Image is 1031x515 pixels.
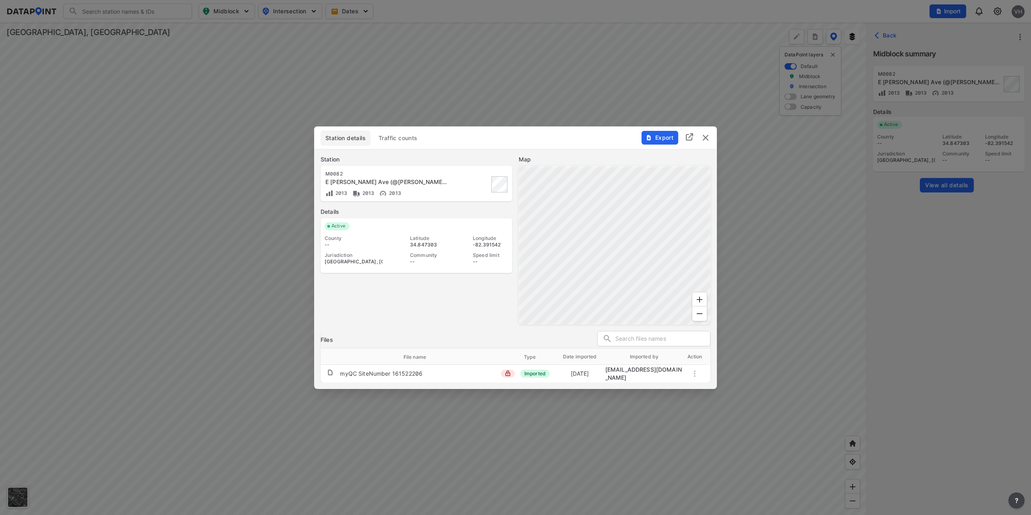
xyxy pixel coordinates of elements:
[695,309,704,319] svg: Zoom Out
[410,259,445,265] div: --
[505,370,511,376] img: lock_close.8fab59a9.svg
[701,133,710,143] img: close.efbf2170.svg
[701,133,710,143] button: delete
[555,349,605,365] th: Date imported
[387,190,401,196] span: 2013
[352,189,360,197] img: Vehicle class
[646,134,652,141] img: File%20-%20Download.70cf71cd.svg
[321,336,333,344] h3: Files
[473,252,508,259] div: Speed limit
[473,242,508,248] div: -82.391542
[1008,492,1025,509] button: more
[519,155,710,163] label: Map
[379,189,387,197] img: Vehicle speed
[379,134,418,142] span: Traffic counts
[321,208,512,216] label: Details
[328,222,350,230] span: Active
[360,190,375,196] span: 2013
[520,370,550,378] span: Imported
[695,295,704,304] svg: Zoom In
[410,242,445,248] div: 34.847303
[404,354,437,361] span: File name
[605,366,683,382] div: migration@data-point.io
[524,354,546,361] span: Type
[410,252,445,259] div: Community
[692,292,707,307] div: Zoom In
[1013,496,1020,505] span: ?
[321,130,710,146] div: basic tabs example
[473,259,508,265] div: --
[325,171,449,177] div: M0082
[325,189,333,197] img: Volume count
[685,132,694,142] img: full_screen.b7bf9a36.svg
[325,242,383,248] div: --
[325,178,449,186] div: E McBee Ave (@McDaniel Ave) [left turn onto McDaniel]
[683,349,706,365] th: Action
[340,370,422,378] div: myQC SiteNumber 161522206
[692,306,707,321] div: Zoom Out
[325,134,366,142] span: Station details
[410,235,445,242] div: Latitude
[615,333,710,345] input: Search files names
[473,235,508,242] div: Longitude
[642,131,678,145] button: Export
[321,155,512,163] label: Station
[325,252,383,259] div: Jurisdiction
[646,134,673,142] span: Export
[333,190,348,196] span: 2013
[555,366,605,381] td: [DATE]
[605,349,683,365] th: Imported by
[325,259,383,265] div: [GEOGRAPHIC_DATA], [GEOGRAPHIC_DATA]
[327,369,333,376] img: file.af1f9d02.svg
[325,235,383,242] div: County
